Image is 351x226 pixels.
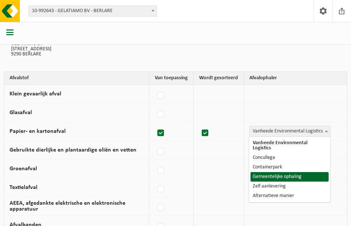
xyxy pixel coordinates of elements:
[251,182,329,191] li: Zelf aanlevering
[10,128,66,134] label: Papier- en kartonafval
[11,36,340,57] p: GELATIAMO BV [STREET_ADDRESS] 9290 BERLARE
[244,72,347,85] th: Afvalophaler
[29,6,157,17] span: 10-992643 - GELATIAMO BV - BERLARE
[251,138,329,153] li: Vanheede Environmental Logistics
[10,200,125,212] label: AEEA, afgedankte elektrische en elektronische apparatuur
[29,6,157,16] span: 10-992643 - GELATIAMO BV - BERLARE
[10,166,37,172] label: Groenafval
[10,147,136,153] label: Gebruikte dierlijke en plantaardige oliën en vetten
[10,185,37,190] label: Textielafval
[10,110,32,116] label: Glasafval
[194,72,244,85] th: Wordt gesorteerd
[251,172,329,182] li: Gemeentelijke ophaling
[149,72,194,85] th: Van toepassing
[250,126,330,136] span: Vanheede Environmental Logistics
[10,91,61,97] label: Klein gevaarlijk afval
[251,191,329,201] li: Alternatieve manier
[251,153,329,163] li: Concullega
[251,163,329,172] li: Containerpark
[249,126,330,137] span: Vanheede Environmental Logistics
[4,72,149,85] th: Afvalstof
